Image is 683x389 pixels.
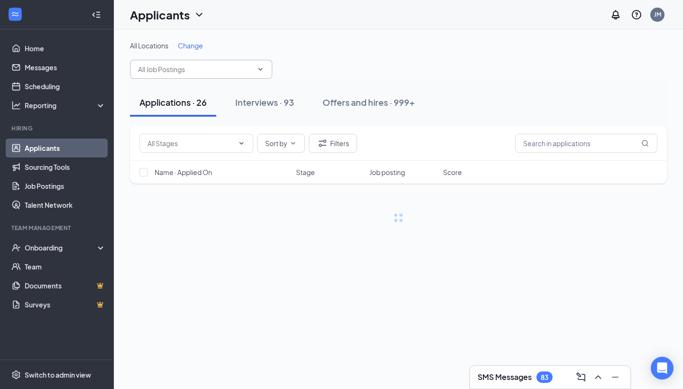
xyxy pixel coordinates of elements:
[138,64,253,74] input: All Job Postings
[323,96,415,108] div: Offers and hires · 999+
[592,371,604,383] svg: ChevronUp
[11,101,21,110] svg: Analysis
[25,295,106,314] a: SurveysCrown
[139,96,207,108] div: Applications · 26
[25,101,106,110] div: Reporting
[317,138,328,149] svg: Filter
[443,167,462,177] span: Score
[92,10,101,19] svg: Collapse
[369,167,405,177] span: Job posting
[573,370,589,385] button: ComposeMessage
[654,10,661,19] div: JM
[289,139,297,147] svg: ChevronDown
[148,138,234,148] input: All Stages
[11,124,104,132] div: Hiring
[309,134,357,153] button: Filter Filters
[25,139,106,157] a: Applicants
[238,139,245,147] svg: ChevronDown
[25,243,98,252] div: Onboarding
[515,134,657,153] input: Search in applications
[11,243,21,252] svg: UserCheck
[610,9,621,20] svg: Notifications
[25,157,106,176] a: Sourcing Tools
[651,357,674,380] div: Open Intercom Messenger
[25,276,106,295] a: DocumentsCrown
[609,371,621,383] svg: Minimize
[296,167,315,177] span: Stage
[235,96,294,108] div: Interviews · 93
[178,41,203,50] span: Change
[478,372,532,382] h3: SMS Messages
[591,370,606,385] button: ChevronUp
[25,77,106,96] a: Scheduling
[25,176,106,195] a: Job Postings
[257,65,264,73] svg: ChevronDown
[25,257,106,276] a: Team
[10,9,20,19] svg: WorkstreamLogo
[608,370,623,385] button: Minimize
[25,39,106,58] a: Home
[265,140,287,147] span: Sort by
[130,41,168,50] span: All Locations
[541,373,548,381] div: 83
[11,370,21,380] svg: Settings
[155,167,212,177] span: Name · Applied On
[130,7,190,23] h1: Applicants
[257,134,305,153] button: Sort byChevronDown
[25,195,106,214] a: Talent Network
[25,58,106,77] a: Messages
[575,371,587,383] svg: ComposeMessage
[11,224,104,232] div: Team Management
[194,9,205,20] svg: ChevronDown
[25,370,91,380] div: Switch to admin view
[641,139,649,147] svg: MagnifyingGlass
[631,9,642,20] svg: QuestionInfo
